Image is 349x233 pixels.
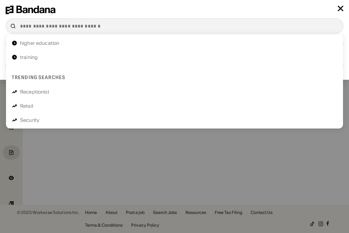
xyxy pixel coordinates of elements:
[6,6,55,14] img: Bandana logotype
[12,74,65,80] div: Trending searches
[20,55,38,60] div: training
[20,103,33,108] div: Retail
[20,41,59,46] div: higher education
[20,118,39,123] div: Security
[20,89,49,94] div: Receptionist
